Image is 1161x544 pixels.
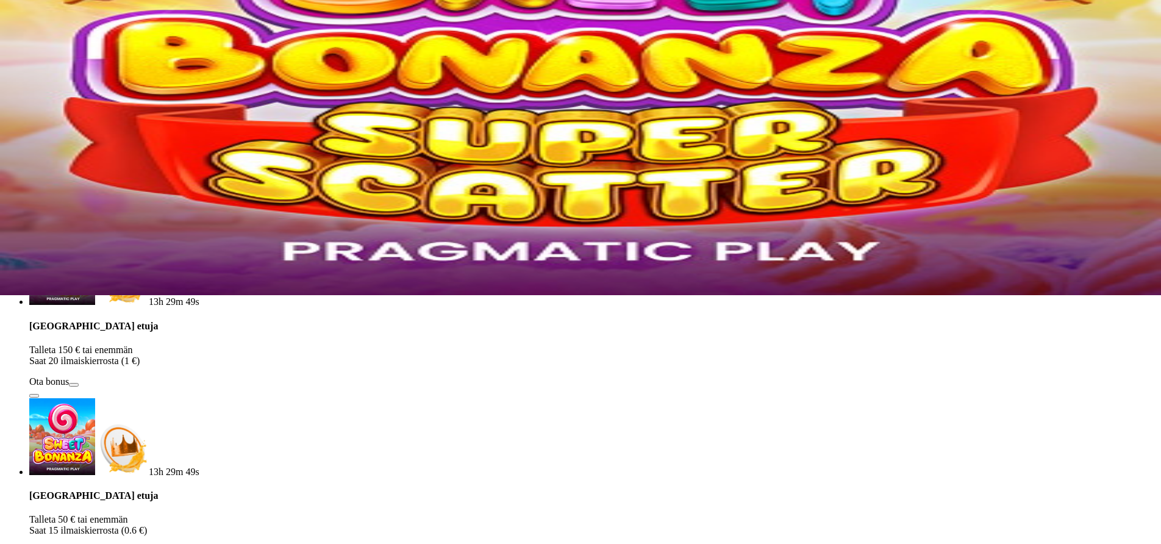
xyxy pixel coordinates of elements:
[29,490,1156,501] h4: [GEOGRAPHIC_DATA] etuja
[29,345,1156,367] p: Talleta 150 € tai enemmän Saat 20 ilmaiskierrosta (1 €)
[29,514,1156,536] p: Talleta 50 € tai enemmän Saat 15 ilmaiskierrosta (0.6 €)
[29,321,1156,332] h4: [GEOGRAPHIC_DATA] etuja
[29,376,69,387] label: Ota bonus
[29,398,95,475] img: Sweet Bonanza
[149,467,199,477] span: countdown
[29,394,39,398] button: info
[149,296,199,307] span: countdown
[95,421,149,475] img: Deposit bonus icon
